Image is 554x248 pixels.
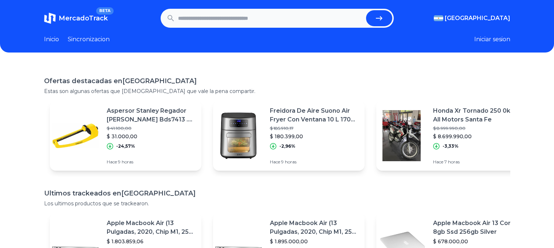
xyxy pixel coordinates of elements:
p: Aspersor Stanley Regador [PERSON_NAME] Bds7413 . Sale! [107,106,196,124]
p: -24,57% [116,143,135,149]
p: -2,96% [279,143,295,149]
span: [GEOGRAPHIC_DATA] [445,14,510,23]
p: Apple Macbook Air (13 Pulgadas, 2020, Chip M1, 256 Gb De Ssd, 8 Gb De Ram) - Plata [270,219,359,236]
button: [GEOGRAPHIC_DATA] [434,14,510,23]
a: Inicio [44,35,59,44]
p: Hace 9 horas [107,159,196,165]
span: MercadoTrack [59,14,108,22]
p: $ 185.910,17 [270,125,359,131]
p: Los ultimos productos que se trackearon. [44,200,510,207]
p: $ 31.000,00 [107,133,196,140]
img: Featured image [376,110,427,161]
p: $ 41.100,00 [107,125,196,131]
a: Sincronizacion [68,35,110,44]
button: Iniciar sesion [474,35,510,44]
p: $ 8.999.990,00 [433,125,522,131]
p: Apple Macbook Air 13 Core I5 8gb Ssd 256gb Silver [433,219,522,236]
img: Featured image [213,110,264,161]
p: $ 8.699.990,00 [433,133,522,140]
a: MercadoTrackBETA [44,12,108,24]
p: $ 678.000,00 [433,238,522,245]
a: Featured imageHonda Xr Tornado 250 0km | All Motors Santa Fe$ 8.999.990,00$ 8.699.990,00-3,33%Hac... [376,101,528,171]
p: $ 1.895.000,00 [270,238,359,245]
p: Estas son algunas ofertas que [DEMOGRAPHIC_DATA] que vale la pena compartir. [44,88,510,95]
p: Hace 7 horas [433,159,522,165]
p: -3,33% [443,143,459,149]
img: MercadoTrack [44,12,56,24]
p: $ 180.399,00 [270,133,359,140]
h1: Ofertas destacadas en [GEOGRAPHIC_DATA] [44,76,510,86]
a: Featured imageAspersor Stanley Regador [PERSON_NAME] Bds7413 . Sale!$ 41.100,00$ 31.000,00-24,57%... [50,101,201,171]
img: Argentina [434,15,443,21]
p: Freidora De Aire Suono Air Fryer Con Ventana 10 L 1700 W [270,106,359,124]
span: BETA [96,7,113,15]
p: Hace 9 horas [270,159,359,165]
p: $ 1.803.859,06 [107,238,196,245]
a: Featured imageFreidora De Aire Suono Air Fryer Con Ventana 10 L 1700 W$ 185.910,17$ 180.399,00-2,... [213,101,365,171]
p: Honda Xr Tornado 250 0km | All Motors Santa Fe [433,106,522,124]
img: Featured image [50,110,101,161]
p: Apple Macbook Air (13 Pulgadas, 2020, Chip M1, 256 Gb De Ssd, 8 Gb De Ram) - Plata [107,219,196,236]
h1: Ultimos trackeados en [GEOGRAPHIC_DATA] [44,188,510,198]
